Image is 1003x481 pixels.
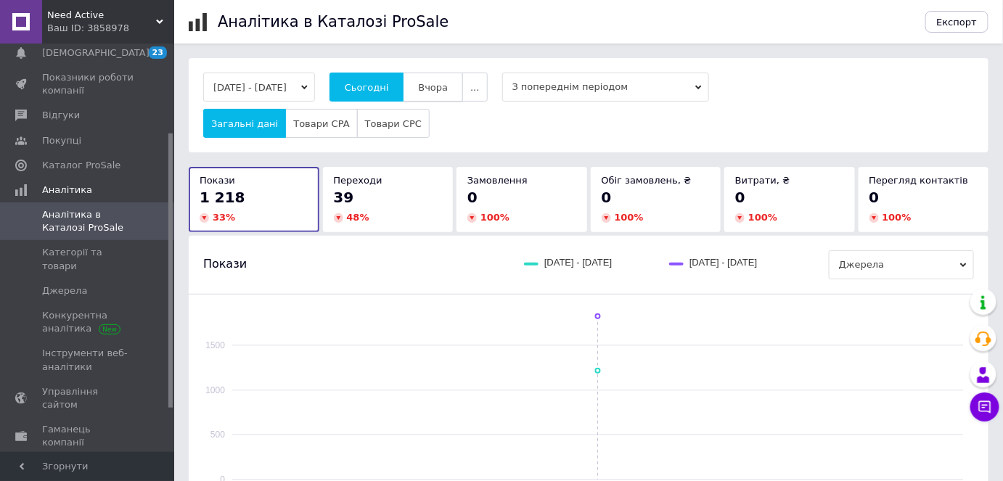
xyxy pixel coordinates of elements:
h1: Аналітика в Каталозі ProSale [218,13,449,30]
span: ... [470,82,479,93]
button: Товари CPC [357,109,430,138]
span: Загальні дані [211,118,278,129]
button: Товари CPA [285,109,357,138]
span: 0 [869,189,880,206]
text: 1000 [205,385,225,395]
span: Замовлення [467,175,528,186]
span: [DEMOGRAPHIC_DATA] [42,46,150,59]
span: 100 % [748,212,777,223]
span: Джерела [829,250,974,279]
text: 1500 [205,340,225,350]
span: Need Active [47,9,156,22]
span: Аналітика [42,184,92,197]
span: 100 % [883,212,912,223]
span: Показники роботи компанії [42,71,134,97]
span: Управління сайтом [42,385,134,411]
span: Переходи [334,175,382,186]
span: 100 % [615,212,644,223]
span: 33 % [213,212,235,223]
span: 0 [602,189,612,206]
span: 0 [467,189,478,206]
span: Аналітика в Каталозі ProSale [42,208,134,234]
span: 23 [149,46,167,59]
button: Вчора [403,73,463,102]
span: Експорт [937,17,978,28]
span: Витрати, ₴ [735,175,790,186]
div: Ваш ID: 3858978 [47,22,174,35]
span: Каталог ProSale [42,159,120,172]
button: Експорт [925,11,989,33]
button: [DATE] - [DATE] [203,73,315,102]
span: Джерела [42,284,87,297]
span: Категорії та товари [42,246,134,272]
span: 1 218 [200,189,245,206]
span: Конкурентна аналітика [42,309,134,335]
button: Чат з покупцем [970,392,999,422]
button: Сьогодні [329,73,404,102]
span: 0 [735,189,745,206]
span: Інструменти веб-аналітики [42,347,134,373]
span: З попереднім періодом [502,73,709,102]
span: Покази [200,175,235,186]
span: Покази [203,256,247,272]
span: Гаманець компанії [42,423,134,449]
text: 500 [210,429,225,440]
span: Сьогодні [345,82,389,93]
span: 48 % [347,212,369,223]
span: 100 % [480,212,509,223]
span: Відгуки [42,109,80,122]
button: ... [462,73,487,102]
button: Загальні дані [203,109,286,138]
span: Товари CPA [293,118,349,129]
span: Обіг замовлень, ₴ [602,175,692,186]
span: 39 [334,189,354,206]
span: Покупці [42,134,81,147]
span: Товари CPC [365,118,422,129]
span: Перегляд контактів [869,175,969,186]
span: Вчора [418,82,448,93]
